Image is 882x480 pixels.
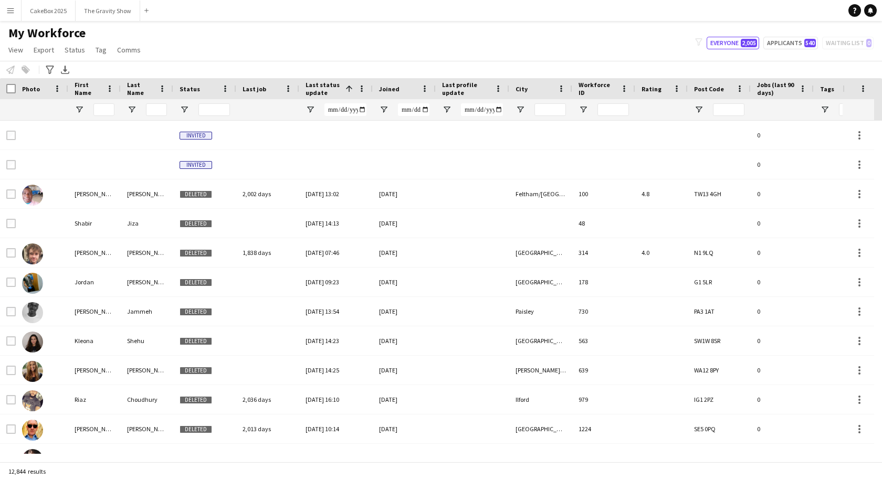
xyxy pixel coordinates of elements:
[373,179,436,208] div: [DATE]
[373,268,436,296] div: [DATE]
[180,190,212,198] span: Deleted
[509,238,572,267] div: [GEOGRAPHIC_DATA]
[299,179,373,208] div: [DATE] 13:02
[6,366,16,375] input: Row Selection is disabled for this row (unchecked)
[127,81,154,97] span: Last Name
[6,336,16,346] input: Row Selection is disabled for this row (unchecked)
[751,150,814,179] div: 0
[6,248,16,258] input: Row Selection is disabled for this row (unchecked)
[509,297,572,326] div: Paisley
[572,209,635,238] div: 48
[642,85,661,93] span: Rating
[688,385,751,414] div: IG1 2PZ
[44,63,56,76] app-action-btn: Advanced filters
[180,161,212,169] span: Invited
[180,367,212,375] span: Deleted
[68,179,121,208] div: [PERSON_NAME]
[751,326,814,355] div: 0
[373,297,436,326] div: [DATE]
[68,238,121,267] div: [PERSON_NAME]
[121,444,173,473] div: [PERSON_NAME]
[180,425,212,433] span: Deleted
[635,238,688,267] div: 4.0
[572,385,635,414] div: 979
[236,179,299,208] div: 2,002 days
[121,385,173,414] div: Choudhury
[65,45,85,55] span: Status
[299,414,373,443] div: [DATE] 10:14
[6,219,16,228] input: Row Selection is disabled for this row (unchecked)
[121,179,173,208] div: [PERSON_NAME]
[22,449,43,470] img: Marta Pelaia
[688,238,751,267] div: N1 9LQ
[306,81,341,97] span: Last status update
[68,385,121,414] div: Riaz
[751,179,814,208] div: 0
[572,238,635,267] div: 314
[509,268,572,296] div: [GEOGRAPHIC_DATA]
[34,45,54,55] span: Export
[572,179,635,208] div: 100
[22,243,43,264] img: Ryan Conroy
[68,444,121,473] div: [PERSON_NAME]
[509,356,572,385] div: [PERSON_NAME]-le-Willows
[688,444,751,473] div: N7 6RA
[121,326,173,355] div: Shehu
[121,356,173,385] div: [PERSON_NAME]
[93,103,114,116] input: First Name Filter Input
[572,268,635,296] div: 178
[68,209,121,238] div: Shabir
[299,385,373,414] div: [DATE] 16:10
[299,238,373,267] div: [DATE] 07:46
[534,103,566,116] input: City Filter Input
[579,105,588,114] button: Open Filter Menu
[22,273,43,294] img: Jordan Davis
[694,105,703,114] button: Open Filter Menu
[688,356,751,385] div: WA12 8PY
[373,414,436,443] div: [DATE]
[68,356,121,385] div: [PERSON_NAME]
[398,103,429,116] input: Joined Filter Input
[509,179,572,208] div: Feltham/[GEOGRAPHIC_DATA]
[4,43,27,57] a: View
[572,414,635,443] div: 1224
[373,356,436,385] div: [DATE]
[741,39,757,47] span: 2,005
[373,444,436,473] div: [DATE]
[22,361,43,382] img: Jennifer Bardsley-Taylor
[509,385,572,414] div: Ilford
[180,396,212,404] span: Deleted
[180,132,212,140] span: Invited
[180,308,212,316] span: Deleted
[180,85,200,93] span: Status
[113,43,145,57] a: Comms
[373,326,436,355] div: [DATE]
[236,385,299,414] div: 2,036 days
[180,105,189,114] button: Open Filter Menu
[236,414,299,443] div: 2,013 days
[22,420,43,441] img: Daren Pearson-Hicks
[763,37,818,49] button: Applicants540
[22,185,43,206] img: Michael Holmes
[180,279,212,286] span: Deleted
[299,356,373,385] div: [DATE] 14:25
[306,105,315,114] button: Open Filter Menu
[688,179,751,208] div: TW13 4GH
[516,85,528,93] span: City
[8,25,86,41] span: My Workforce
[299,297,373,326] div: [DATE] 13:54
[751,414,814,443] div: 0
[6,395,16,404] input: Row Selection is disabled for this row (unchecked)
[597,103,629,116] input: Workforce ID Filter Input
[180,220,212,228] span: Deleted
[442,105,451,114] button: Open Filter Menu
[68,297,121,326] div: [PERSON_NAME]
[22,1,76,21] button: CakeBox 2025
[60,43,89,57] a: Status
[121,209,173,238] div: Jiza
[688,326,751,355] div: SW1W 8SR
[68,268,121,296] div: Jordan
[96,45,107,55] span: Tag
[22,332,43,353] img: Kleona Shehu
[299,326,373,355] div: [DATE] 14:23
